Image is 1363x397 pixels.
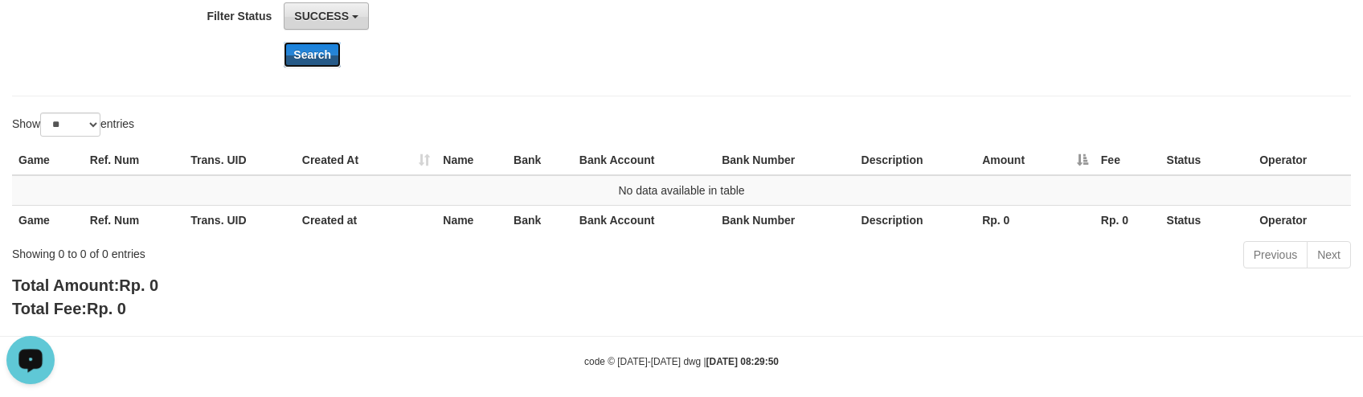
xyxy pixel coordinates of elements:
[296,145,436,175] th: Created At: activate to sort column ascending
[84,145,185,175] th: Ref. Num
[715,205,854,235] th: Bank Number
[12,145,84,175] th: Game
[12,205,84,235] th: Game
[119,276,158,294] span: Rp. 0
[1095,205,1160,235] th: Rp. 0
[296,205,436,235] th: Created at
[284,42,341,68] button: Search
[12,175,1351,206] td: No data available in table
[12,113,134,137] label: Show entries
[507,205,573,235] th: Bank
[184,145,296,175] th: Trans. UID
[1307,241,1351,268] a: Next
[1095,145,1160,175] th: Fee
[976,145,1095,175] th: Amount: activate to sort column descending
[1253,145,1351,175] th: Operator
[855,205,976,235] th: Description
[1160,205,1254,235] th: Status
[706,356,779,367] strong: [DATE] 08:29:50
[1253,205,1351,235] th: Operator
[294,10,349,23] span: SUCCESS
[436,205,507,235] th: Name
[584,356,779,367] small: code © [DATE]-[DATE] dwg |
[855,145,976,175] th: Description
[1243,241,1308,268] a: Previous
[12,300,126,317] b: Total Fee:
[87,300,126,317] span: Rp. 0
[184,205,296,235] th: Trans. UID
[436,145,507,175] th: Name
[573,205,715,235] th: Bank Account
[40,113,100,137] select: Showentries
[573,145,715,175] th: Bank Account
[12,239,556,262] div: Showing 0 to 0 of 0 entries
[507,145,573,175] th: Bank
[284,2,369,30] button: SUCCESS
[1160,145,1254,175] th: Status
[6,6,55,55] button: Open LiveChat chat widget
[84,205,185,235] th: Ref. Num
[12,276,158,294] b: Total Amount:
[715,145,854,175] th: Bank Number
[976,205,1095,235] th: Rp. 0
